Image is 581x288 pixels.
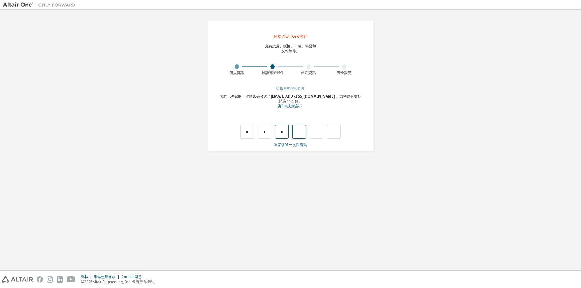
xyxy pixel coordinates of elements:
[93,279,157,284] font: Altair Engineering, Inc. 保留所有權利。
[274,34,307,39] font: 建立 Altair One 帳戶
[278,104,303,108] a: 回註冊表
[121,274,142,279] font: Cookie 同意
[291,99,302,104] font: 分鐘。
[3,2,79,8] img: 牽牛星一號
[279,94,361,104] font: 。該密碼有效期限為
[220,94,271,99] font: 我們已將您的一次性密碼發送至
[278,103,303,108] font: 郵件地址錯誤？
[84,279,93,284] font: 2025
[57,276,63,283] img: linkedin.svg
[337,70,352,75] font: 安全設定
[262,70,284,75] font: 驗證電子郵件
[301,70,316,75] font: 帳戶資訊
[265,44,316,49] font: 免費試用、授權、下載、學習和
[37,276,43,283] img: facebook.svg
[47,276,53,283] img: instagram.svg
[271,94,335,99] font: [EMAIL_ADDRESS][DOMAIN_NAME]
[274,142,307,147] font: 重新發送一次性密碼
[276,86,305,91] font: 請檢查您的收件匣
[2,276,33,283] img: altair_logo.svg
[81,279,84,284] font: ©
[94,274,116,279] font: 網站使用條款
[287,99,291,104] font: 15
[67,276,75,283] img: youtube.svg
[81,274,88,279] font: 隱私
[229,70,244,75] font: 個人資訊
[281,48,300,53] font: 文件等等。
